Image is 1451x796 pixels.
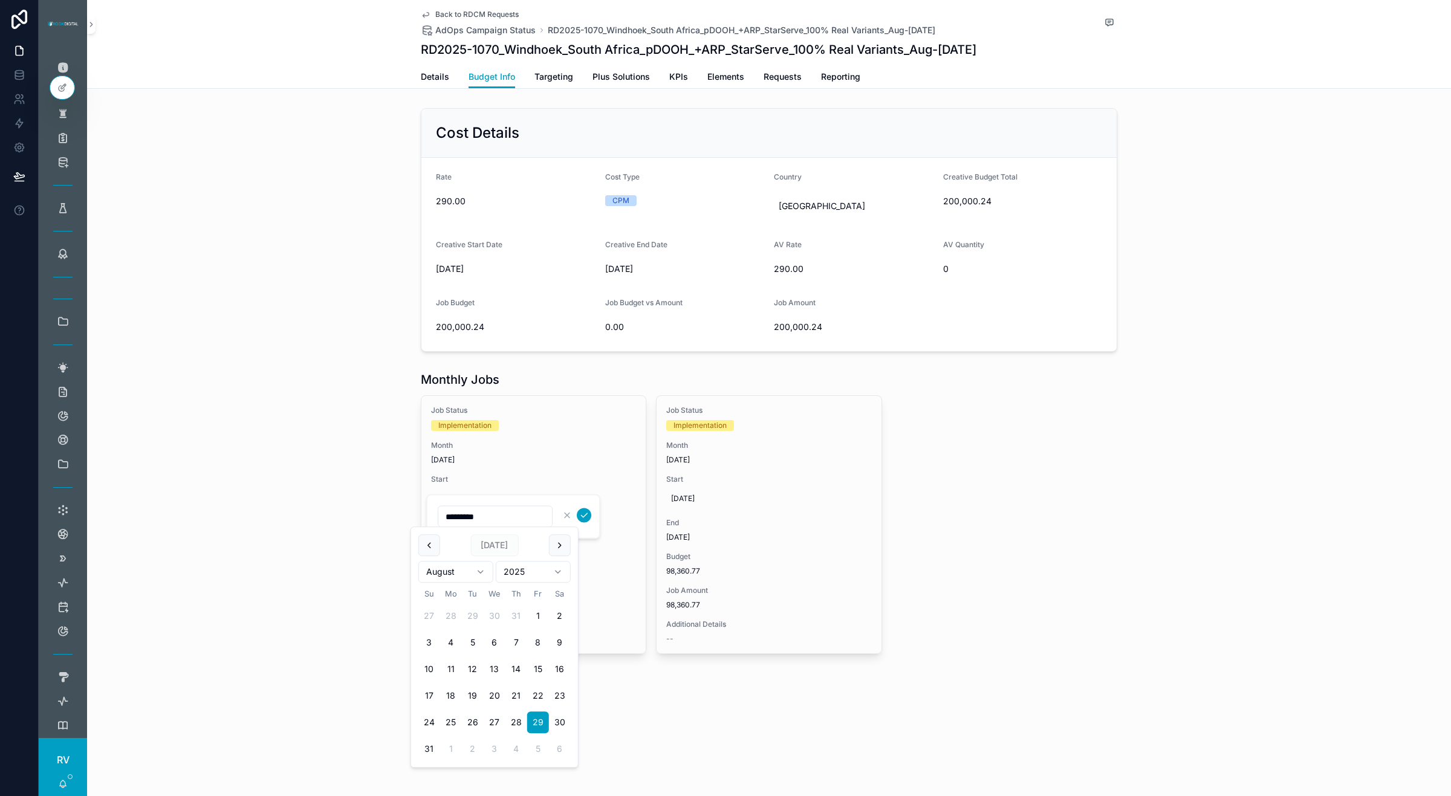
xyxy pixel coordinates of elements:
div: scrollable content [39,48,87,738]
span: 200,000.24 [943,195,1103,207]
button: Wednesday, September 3rd, 2025 [484,738,505,760]
button: Saturday, August 30th, 2025 [549,711,571,733]
a: Details [421,66,449,90]
span: Job Status [666,406,871,415]
span: Budget [666,552,871,561]
span: Budget Info [469,71,515,83]
span: 0 [943,263,1103,275]
span: Details [421,71,449,83]
button: Sunday, August 10th, 2025 [418,658,440,680]
span: Creative Start Date [436,240,502,249]
th: Tuesday [462,587,484,600]
span: End [666,518,871,528]
button: Sunday, August 3rd, 2025 [418,632,440,653]
span: Creative End Date [605,240,667,249]
a: Back to RDCM Requests [421,10,519,19]
span: KPIs [669,71,688,83]
button: Tuesday, August 26th, 2025 [462,711,484,733]
button: Monday, August 11th, 2025 [440,658,462,680]
span: 98,360.77 [666,566,871,576]
button: Sunday, August 24th, 2025 [418,711,440,733]
button: Today, Friday, August 29th, 2025, selected [527,711,549,733]
span: Start [431,474,636,484]
span: Job Amount [774,298,816,307]
span: Start [666,474,871,484]
a: Job StatusImplementationMonth[DATE]Start[DATE]End[DATE]Budget98,360.77Job Amount98,360.77Addition... [656,395,881,654]
span: Job Amount [666,586,871,595]
button: Thursday, August 14th, 2025 [505,658,527,680]
button: Monday, September 1st, 2025 [440,738,462,760]
span: [DATE] [436,263,596,275]
th: Wednesday [484,587,505,600]
button: Thursday, August 7th, 2025 [505,632,527,653]
span: 98,360.77 [666,600,871,610]
button: Tuesday, September 2nd, 2025 [462,738,484,760]
button: Tuesday, July 29th, 2025 [462,605,484,627]
th: Sunday [418,587,440,600]
th: Friday [527,587,549,600]
div: CPM [612,195,629,206]
button: Wednesday, August 27th, 2025 [484,711,505,733]
button: Tuesday, August 19th, 2025 [462,685,484,707]
span: 290.00 [436,195,596,207]
a: KPIs [669,66,688,90]
a: Plus Solutions [592,66,650,90]
button: Tuesday, August 12th, 2025 [462,658,484,680]
button: Friday, August 1st, 2025 [527,605,549,627]
a: Budget Info [469,66,515,89]
span: 0.00 [605,321,765,333]
button: Friday, August 15th, 2025 [527,658,549,680]
span: [GEOGRAPHIC_DATA] [779,200,865,212]
a: Job StatusImplementationMonth[DATE]Start[DATE]End[DATE]Budget101,639.47Job Amount101,639.47Additi... [421,395,646,654]
table: August 2025 [418,587,571,760]
button: Sunday, August 17th, 2025 [418,685,440,707]
a: Reporting [821,66,860,90]
span: RD2025-1070_Windhoek_South Africa_pDOOH_+ARP_StarServe_100% Real Variants_Aug-[DATE] [548,24,935,36]
button: Saturday, August 23rd, 2025 [549,685,571,707]
span: Targeting [534,71,573,83]
button: Thursday, August 28th, 2025 [505,711,527,733]
span: Creative Budget Total [943,172,1018,181]
h2: Cost Details [436,123,519,143]
span: RV [57,752,70,767]
button: Sunday, July 27th, 2025 [418,605,440,627]
span: Back to RDCM Requests [435,10,519,19]
button: Thursday, August 21st, 2025 [505,685,527,707]
button: Saturday, August 9th, 2025 [549,632,571,653]
button: Thursday, July 31st, 2025 [505,605,527,627]
button: Monday, July 28th, 2025 [440,605,462,627]
a: Requests [764,66,802,90]
span: [DATE] [605,263,765,275]
span: Job Status [431,406,636,415]
span: Rate [436,172,452,181]
img: App logo [46,19,80,29]
span: [DATE] [431,455,636,465]
button: Saturday, September 6th, 2025 [549,738,571,760]
button: Wednesday, August 20th, 2025 [484,685,505,707]
span: Job Budget [436,298,475,307]
span: Country [774,172,802,181]
span: Job Budget vs Amount [605,298,683,307]
span: Elements [707,71,744,83]
span: Additional Details [666,620,871,629]
span: Requests [764,71,802,83]
span: -- [666,634,674,644]
button: Monday, August 18th, 2025 [440,685,462,707]
span: [DATE] [666,455,871,465]
button: Wednesday, August 13th, 2025 [484,658,505,680]
th: Monday [440,587,462,600]
span: Cost Type [605,172,640,181]
a: AdOps Campaign Status [421,24,536,36]
button: Thursday, September 4th, 2025 [505,738,527,760]
span: Month [431,441,636,450]
div: Implementation [674,420,727,431]
button: Tuesday, August 5th, 2025 [462,632,484,653]
span: Plus Solutions [592,71,650,83]
button: Friday, August 8th, 2025 [527,632,549,653]
span: [DATE] [666,532,871,542]
button: Monday, August 4th, 2025 [440,632,462,653]
a: Elements [707,66,744,90]
th: Thursday [505,587,527,600]
button: Friday, September 5th, 2025 [527,738,549,760]
span: 290.00 [774,263,933,275]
